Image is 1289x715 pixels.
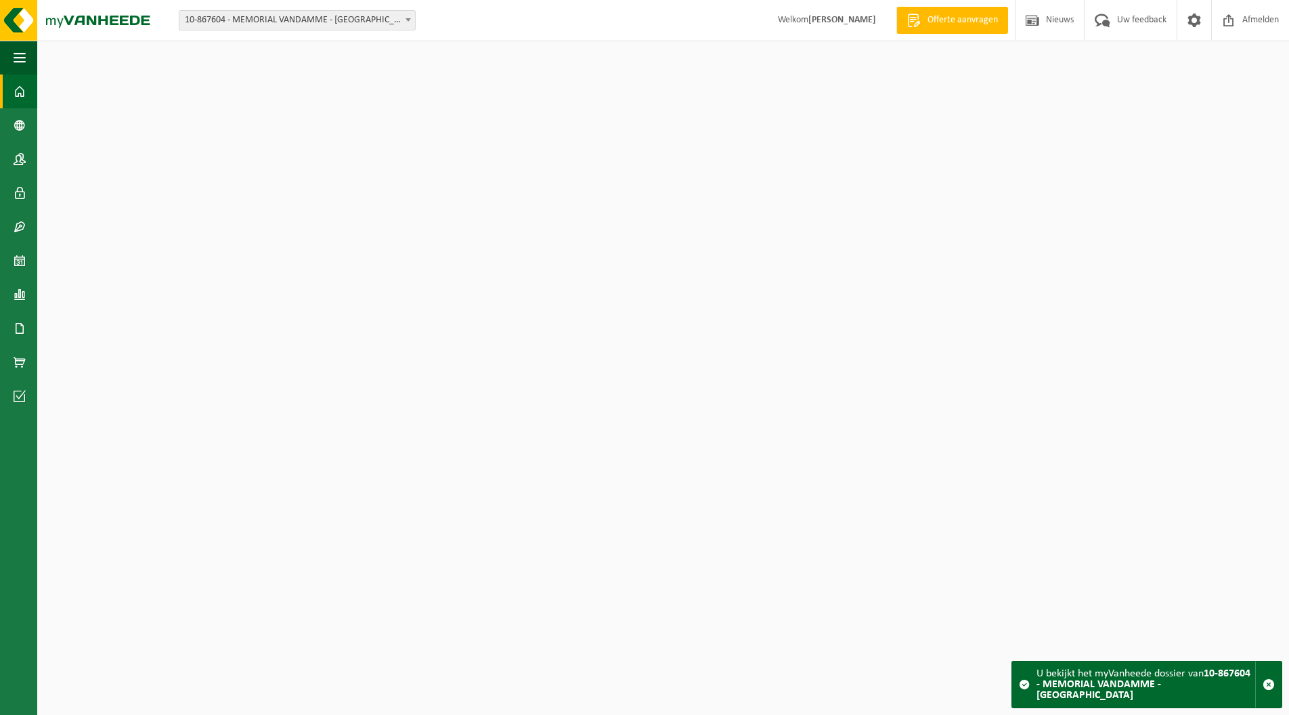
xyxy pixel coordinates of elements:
a: Offerte aanvragen [896,7,1008,34]
span: 10-867604 - MEMORIAL VANDAMME - BRUSSEL [179,10,416,30]
span: 10-867604 - MEMORIAL VANDAMME - BRUSSEL [179,11,415,30]
span: Offerte aanvragen [924,14,1001,27]
strong: 10-867604 - MEMORIAL VANDAMME - [GEOGRAPHIC_DATA] [1036,668,1250,701]
div: U bekijkt het myVanheede dossier van [1036,662,1255,708]
iframe: chat widget [7,685,226,715]
strong: [PERSON_NAME] [808,15,876,25]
